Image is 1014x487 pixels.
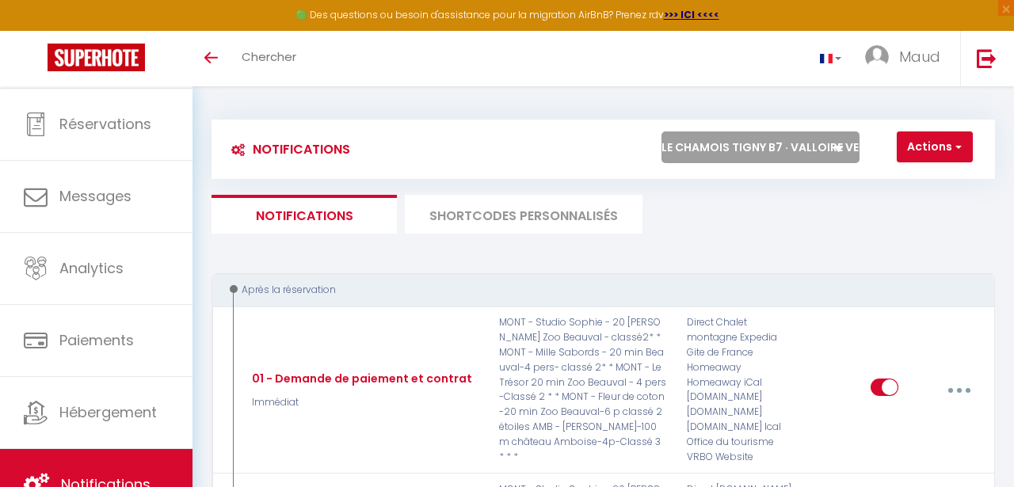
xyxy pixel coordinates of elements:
li: SHORTCODES PERSONNALISÉS [405,195,642,234]
div: 01 - Demande de paiement et contrat [248,370,472,387]
p: Immédiat [248,395,472,410]
button: Actions [897,131,973,163]
div: Direct Chalet montagne Expedia Gite de France Homeaway Homeaway iCal [DOMAIN_NAME] [DOMAIN_NAME] ... [677,315,802,464]
a: >>> ICI <<<< [664,8,719,21]
li: Notifications [212,195,397,234]
span: Messages [59,186,132,206]
span: Chercher [242,48,296,65]
span: Hébergement [59,402,157,422]
p: MONT - Studio Sophie - 20 [PERSON_NAME] Zoo Beauval - classé2* * MONT - Mille Sabords - 20 min Be... [489,315,677,464]
span: Analytics [59,258,124,278]
img: ... [865,45,889,69]
a: Chercher [230,31,308,86]
span: Réservations [59,114,151,134]
span: Paiements [59,330,134,350]
h3: Notifications [223,131,350,167]
span: Maud [899,47,940,67]
div: Après la réservation [227,283,966,298]
img: logout [977,48,997,68]
img: Super Booking [48,44,145,71]
a: ... Maud [853,31,960,86]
